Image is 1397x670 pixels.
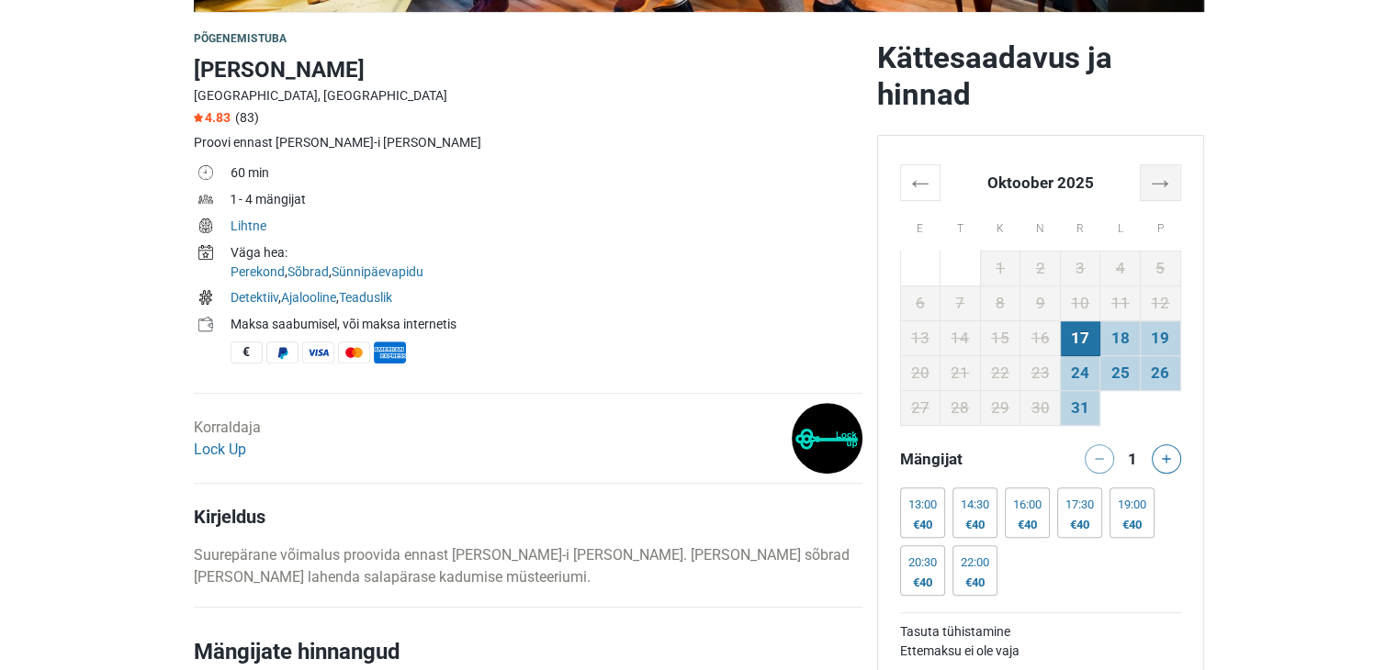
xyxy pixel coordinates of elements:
[194,86,862,106] div: [GEOGRAPHIC_DATA], [GEOGRAPHIC_DATA]
[961,518,989,532] div: €40
[231,290,278,305] a: Detektiiv
[1020,201,1061,251] th: N
[1065,518,1094,532] div: €40
[1100,321,1141,356] td: 18
[231,162,862,188] td: 60 min
[941,391,981,426] td: 28
[338,341,370,363] span: MasterCard
[231,264,285,279] a: Perekond
[339,290,392,305] a: Teaduslik
[194,110,231,125] span: 4.83
[1140,356,1180,391] td: 26
[231,315,862,334] div: Maksa saabumisel, või maksa internetis
[908,575,937,590] div: €40
[900,622,1181,642] td: Tasuta tühistamine
[266,341,299,363] span: PayPal
[1121,444,1144,470] div: 1
[908,518,937,532] div: €40
[231,218,266,233] a: Lihtne
[302,341,334,363] span: Visa
[1060,391,1100,426] td: 31
[1100,286,1141,321] td: 11
[980,321,1020,356] td: 15
[908,497,937,512] div: 13:00
[961,555,989,570] div: 22:00
[1100,356,1141,391] td: 25
[194,133,862,152] div: Proovi ennast [PERSON_NAME]-i [PERSON_NAME]
[194,53,862,86] h1: [PERSON_NAME]
[1013,518,1042,532] div: €40
[980,391,1020,426] td: 29
[1140,286,1180,321] td: 12
[194,441,246,458] a: Lock Up
[231,286,862,313] td: , ,
[941,321,981,356] td: 14
[961,575,989,590] div: €40
[980,251,1020,286] td: 1
[194,113,203,122] img: Star
[900,201,941,251] th: E
[194,506,862,528] h4: Kirjeldus
[1118,497,1146,512] div: 19:00
[1020,321,1061,356] td: 16
[961,497,989,512] div: 14:30
[1100,201,1141,251] th: L
[194,32,287,45] span: Põgenemistuba
[980,286,1020,321] td: 8
[900,165,941,201] th: ←
[941,165,1141,201] th: Oktoober 2025
[900,642,1181,661] td: Ettemaksu ei ole vaja
[231,341,263,363] span: Sularaha
[941,286,981,321] td: 7
[1020,251,1061,286] td: 2
[900,391,941,426] td: 27
[900,356,941,391] td: 20
[1140,251,1180,286] td: 5
[287,264,329,279] a: Sõbrad
[1020,356,1061,391] td: 23
[281,290,336,305] a: Ajalooline
[1013,497,1042,512] div: 16:00
[194,544,862,588] p: Suurepärane võimalus proovida ennast [PERSON_NAME]-i [PERSON_NAME]. [PERSON_NAME] sõbrad [PERSON_...
[1140,165,1180,201] th: →
[374,341,406,363] span: American Express
[980,201,1020,251] th: K
[1118,518,1146,532] div: €40
[1060,321,1100,356] td: 17
[792,403,862,474] img: 38af86134b65d0f1l.png
[231,243,862,262] div: Väga hea:
[900,321,941,356] td: 13
[1140,201,1180,251] th: P
[1060,286,1100,321] td: 10
[231,188,862,215] td: 1 - 4 mängijat
[941,201,981,251] th: T
[980,356,1020,391] td: 22
[194,417,261,461] div: Korraldaja
[1020,391,1061,426] td: 30
[908,555,937,570] div: 20:30
[1060,201,1100,251] th: R
[1060,356,1100,391] td: 24
[877,39,1204,113] h2: Kättesaadavus ja hinnad
[1060,251,1100,286] td: 3
[900,286,941,321] td: 6
[231,241,862,286] td: , ,
[1100,251,1141,286] td: 4
[941,356,981,391] td: 21
[1140,321,1180,356] td: 19
[235,110,259,125] span: (83)
[1020,286,1061,321] td: 9
[1065,497,1094,512] div: 17:30
[332,264,423,279] a: Sünnipäevapidu
[893,444,1041,474] div: Mängijat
